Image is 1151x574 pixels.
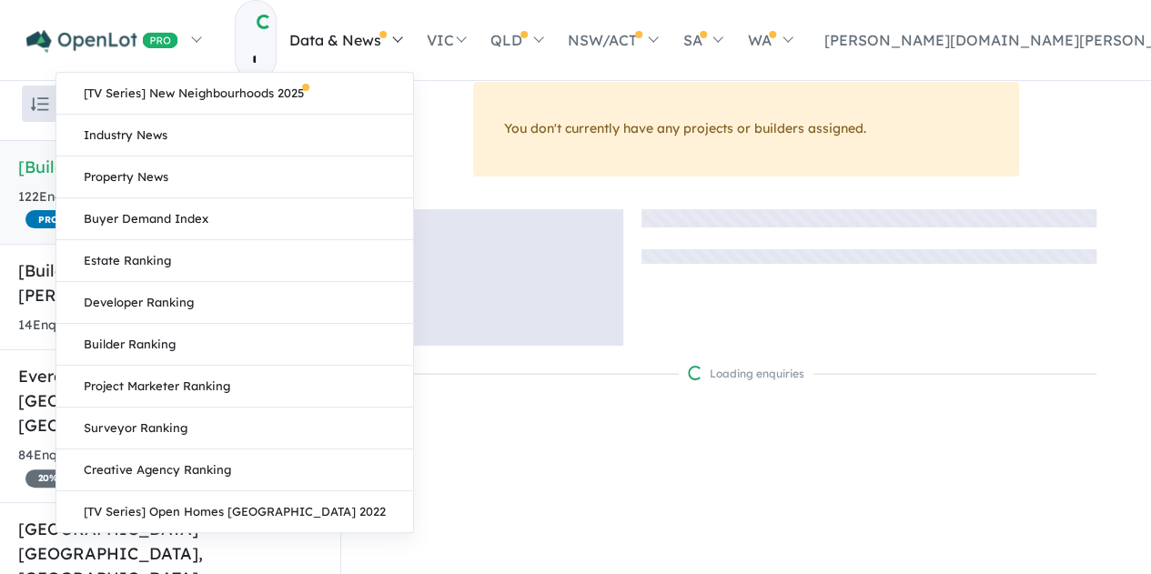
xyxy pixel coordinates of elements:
a: Buyer Demand Index [56,198,413,240]
a: Creative Agency Ranking [56,449,413,491]
div: Loading enquiries [688,365,804,383]
h5: Everdene Estate - [GEOGRAPHIC_DATA] , [GEOGRAPHIC_DATA] [18,364,322,438]
a: SA [670,8,734,72]
a: Developer Ranking [56,282,413,324]
a: Builder Ranking [56,324,413,366]
a: Data & News [277,8,414,72]
h5: [Builder] [PERSON_NAME] [PERSON_NAME] Homes [18,258,322,307]
span: PROMOTED [25,210,106,228]
a: VIC [414,8,478,72]
a: [TV Series] New Neighbourhoods 2025 [56,73,413,115]
a: Surveyor Ranking [56,408,413,449]
a: WA [734,8,803,72]
span: 20 % READY [25,469,106,488]
a: Industry News [56,115,413,156]
a: QLD [478,8,555,72]
a: Project Marketer Ranking [56,366,413,408]
input: Try estate name, suburb, builder or developer [236,40,272,79]
a: [TV Series] Open Homes [GEOGRAPHIC_DATA] 2022 [56,491,413,532]
a: NSW/ACT [555,8,670,72]
img: Openlot PRO Logo White [26,30,178,53]
a: Estate Ranking [56,240,413,282]
div: You don't currently have any projects or builders assigned. [473,82,1019,176]
div: 84 Enquir ies [18,445,250,488]
h5: [Builder] [PERSON_NAME] Homes [18,155,322,179]
img: sort.svg [31,97,49,111]
div: 122 Enquir ies [18,186,239,230]
div: 14 Enquir ies [18,315,167,337]
a: Property News [56,156,413,198]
